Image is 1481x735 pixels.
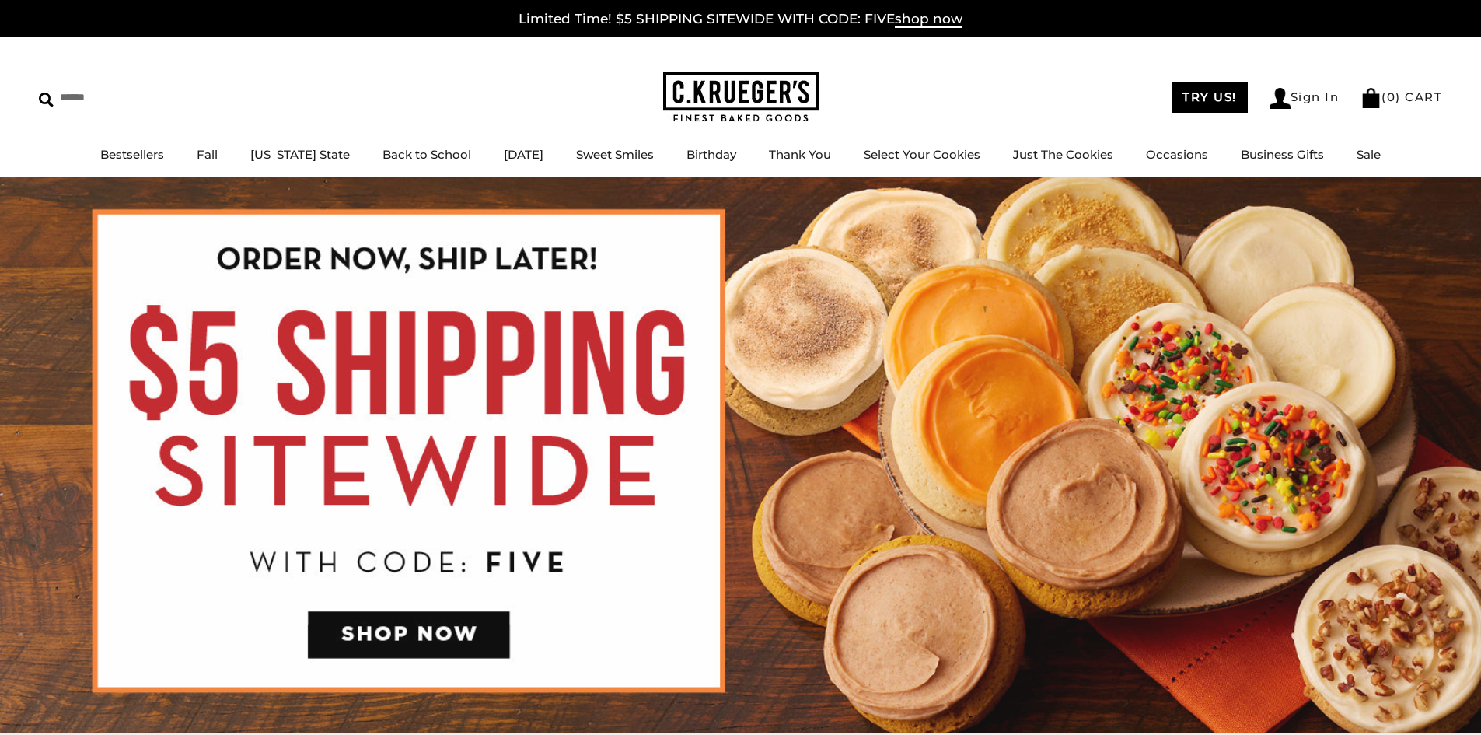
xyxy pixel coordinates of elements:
[100,147,164,162] a: Bestsellers
[1013,147,1113,162] a: Just The Cookies
[1360,89,1442,104] a: (0) CART
[1241,147,1324,162] a: Business Gifts
[769,147,831,162] a: Thank You
[1270,88,1291,109] img: Account
[39,93,54,107] img: Search
[1360,88,1381,108] img: Bag
[519,11,962,28] a: Limited Time! $5 SHIPPING SITEWIDE WITH CODE: FIVEshop now
[197,147,218,162] a: Fall
[686,147,736,162] a: Birthday
[1357,147,1381,162] a: Sale
[895,11,962,28] span: shop now
[250,147,350,162] a: [US_STATE] State
[1172,82,1248,113] a: TRY US!
[864,147,980,162] a: Select Your Cookies
[382,147,471,162] a: Back to School
[504,147,543,162] a: [DATE]
[39,86,224,110] input: Search
[1387,89,1396,104] span: 0
[663,72,819,123] img: C.KRUEGER'S
[1270,88,1340,109] a: Sign In
[576,147,654,162] a: Sweet Smiles
[1146,147,1208,162] a: Occasions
